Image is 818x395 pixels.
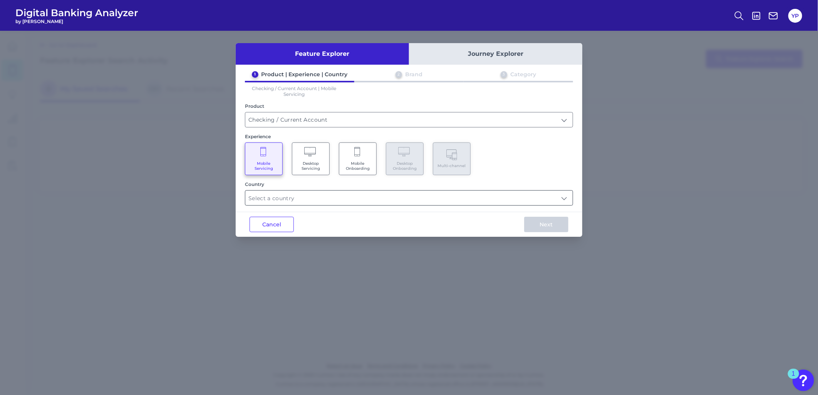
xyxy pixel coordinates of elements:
span: Desktop Servicing [296,161,325,171]
span: Desktop Onboarding [390,161,419,171]
div: 1 [792,374,795,384]
div: Category [510,71,536,78]
div: 3 [501,71,507,78]
span: Digital Banking Analyzer [15,7,138,18]
div: Country [245,181,573,187]
p: Checking / Current Account | Mobile Servicing [245,85,344,97]
button: Cancel [250,217,294,232]
button: YP [788,9,802,23]
div: Product [245,103,573,109]
button: Multi-channel [433,142,471,175]
div: 1 [252,71,258,78]
div: Experience [245,134,573,139]
span: Mobile Onboarding [343,161,372,171]
div: 2 [396,71,402,78]
button: Journey Explorer [409,43,582,65]
button: Next [524,217,568,232]
div: Product | Experience | Country [261,71,348,78]
button: Feature Explorer [236,43,409,65]
button: Desktop Servicing [292,142,330,175]
button: Desktop Onboarding [386,142,424,175]
input: Select a country [245,191,573,205]
button: Mobile Servicing [245,142,283,175]
button: Open Resource Center, 1 new notification [793,370,814,391]
span: Multi-channel [438,163,466,168]
span: by [PERSON_NAME] [15,18,138,24]
span: Mobile Servicing [249,161,278,171]
button: Mobile Onboarding [339,142,377,175]
div: Brand [405,71,422,78]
